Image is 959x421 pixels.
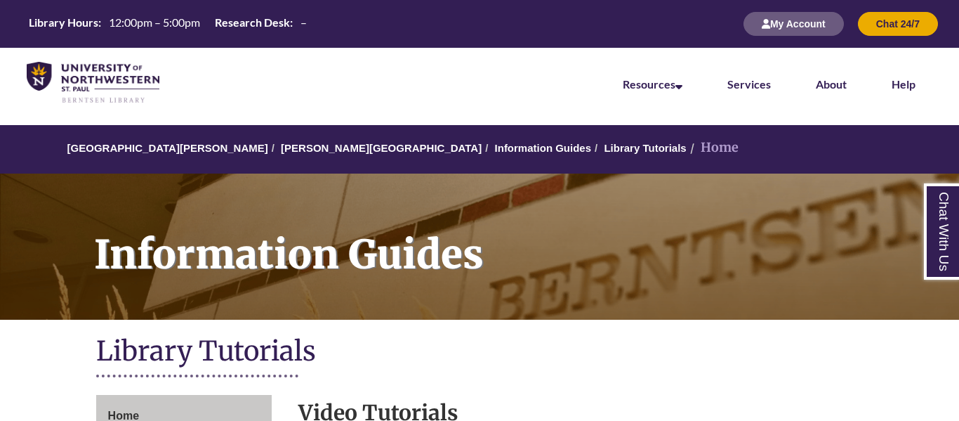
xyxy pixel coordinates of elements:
a: [PERSON_NAME][GEOGRAPHIC_DATA] [281,142,482,154]
a: Information Guides [495,142,592,154]
a: [GEOGRAPHIC_DATA][PERSON_NAME] [67,142,268,154]
th: Library Hours: [23,15,103,30]
span: 12:00pm – 5:00pm [109,15,200,29]
span: – [300,15,307,29]
a: My Account [743,18,844,30]
a: Services [727,77,771,91]
button: My Account [743,12,844,36]
table: Hours Today [23,15,312,32]
a: Help [892,77,915,91]
img: UNWSP Library Logo [27,62,159,104]
a: Chat 24/7 [858,18,938,30]
a: About [816,77,847,91]
h1: Information Guides [79,174,959,302]
a: Resources [623,77,682,91]
li: Home [687,138,739,158]
a: Hours Today [23,15,312,34]
a: Library Tutorials [604,142,686,154]
h1: Library Tutorials [96,334,864,371]
button: Chat 24/7 [858,12,938,36]
th: Research Desk: [209,15,295,30]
